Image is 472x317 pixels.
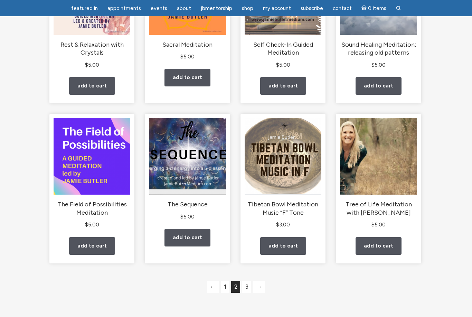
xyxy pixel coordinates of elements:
a: Add to cart: “Self Check-In Guided Meditation” [260,77,306,95]
a: Cart0 items [357,1,390,15]
span: Contact [333,5,352,11]
bdi: 5.00 [180,214,195,220]
a: Events [147,2,171,15]
a: Tibetan Bowl Meditation Music “F” Tone $3.00 [245,118,321,229]
a: The Sequence $5.00 [149,118,226,221]
bdi: 5.00 [276,62,290,68]
span: About [177,5,191,11]
img: Tree of Life Meditation with Jamie Butler [340,118,417,195]
h2: Self Check-In Guided Meditation [245,41,321,57]
a: Add to cart: “Tibetan Bowl Meditation Music "F" Tone” [260,237,306,255]
a: ← [207,281,219,293]
h2: Rest & Relaxation with Crystals [54,41,130,57]
span: featured in [71,5,98,11]
a: Add to cart: “Tree of Life Meditation with Jamie Butler” [356,237,402,255]
a: Shop [238,2,257,15]
span: $ [371,222,375,228]
img: Tibetan Bowl Meditation Music "F" Tone [245,118,321,195]
span: $ [276,222,279,228]
img: The Sequence [149,118,226,195]
span: $ [276,62,279,68]
span: Events [151,5,167,11]
h2: The Sequence [149,201,226,209]
a: Contact [329,2,356,15]
h2: The Field of Possibilities Meditation [54,201,130,217]
span: $ [85,222,88,228]
img: The Field of Possibilities Meditation [54,118,130,195]
span: $ [180,54,183,60]
span: Subscribe [301,5,323,11]
bdi: 5.00 [371,62,386,68]
a: About [173,2,195,15]
span: $ [85,62,88,68]
bdi: 3.00 [276,222,290,228]
h2: Sacral Meditation [149,41,226,49]
span: 0 items [368,6,386,11]
span: My Account [263,5,291,11]
a: featured in [67,2,102,15]
span: $ [371,62,375,68]
a: My Account [259,2,295,15]
a: Add to cart: “The Sequence” [164,229,210,246]
a: → [253,281,265,293]
bdi: 5.00 [85,222,99,228]
a: The Field of Possibilities Meditation $5.00 [54,118,130,229]
a: Tree of Life Meditation with [PERSON_NAME] $5.00 [340,118,417,229]
a: Add to cart: “Rest & Relaxation with Crystals” [69,77,115,95]
span: $ [180,214,183,220]
a: Appointments [103,2,145,15]
h2: Tibetan Bowl Meditation Music “F” Tone [245,201,321,217]
nav: Product Pagination [49,280,423,298]
span: Appointments [107,5,141,11]
a: Add to cart: “The Field of Possibilities Meditation” [69,237,115,255]
a: Subscribe [296,2,327,15]
a: Page 1 [221,281,229,293]
span: Page 2 [231,281,240,293]
bdi: 5.00 [85,62,99,68]
bdi: 5.00 [180,54,195,60]
i: Cart [361,5,368,11]
h2: Tree of Life Meditation with [PERSON_NAME] [340,201,417,217]
span: Shop [242,5,253,11]
a: Add to cart: “Sound Healing Meditation: releasing old patterns” [356,77,402,95]
a: Page 3 [242,281,251,293]
span: JBMentorship [201,5,232,11]
a: JBMentorship [197,2,236,15]
h2: Sound Healing Meditation: releasing old patterns [340,41,417,57]
a: Add to cart: “Sacral Meditation” [164,69,210,86]
bdi: 5.00 [371,222,386,228]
